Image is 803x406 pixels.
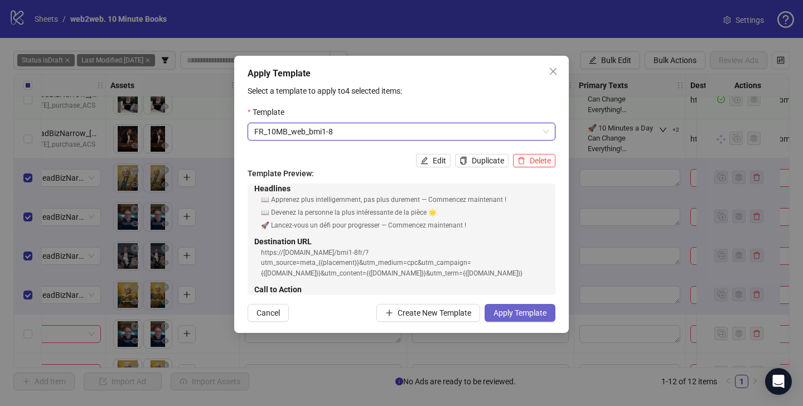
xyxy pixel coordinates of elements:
div: Apply Template [248,67,555,80]
div: 📖 Devenez la personne la plus intéressante de la pièce 🌟 [261,207,549,218]
span: delete [517,157,525,165]
span: FR_10MB_web_bmi1-8 [254,123,549,140]
button: Delete [513,154,555,167]
p: Select a template to apply to 4 selected items: [248,85,555,97]
span: Cancel [257,308,280,317]
div: https://[DOMAIN_NAME]/bmi1-8fr/?utm_source=meta_{{placement}}&utm_medium=cpc&utm_campaign={{[DOMA... [261,248,549,279]
span: Edit [433,156,446,165]
div: 📖 Apprenez plus intelligemment, pas plus durement — Commencez maintenant ! [261,195,549,205]
span: plus [385,309,393,317]
button: Create New Template [376,304,480,322]
h4: Template Preview: [248,167,555,180]
label: Template [248,106,292,118]
strong: Call to Action [254,285,302,294]
button: Close [544,62,562,80]
span: Apply Template [494,308,546,317]
div: Open Intercom Messenger [765,368,792,395]
strong: Destination URL [254,237,312,246]
button: Duplicate [455,154,509,167]
span: close [549,67,558,76]
span: Create New Template [398,308,471,317]
button: Cancel [248,304,289,322]
span: Delete [530,156,551,165]
div: 🚀 Lancez-vous un défi pour progresser — Commencez maintenant ! [261,220,549,231]
strong: Headlines [254,184,291,193]
button: Edit [416,154,451,167]
button: Apply Template [485,304,555,322]
span: Duplicate [472,156,504,165]
span: copy [459,157,467,165]
span: edit [420,157,428,165]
